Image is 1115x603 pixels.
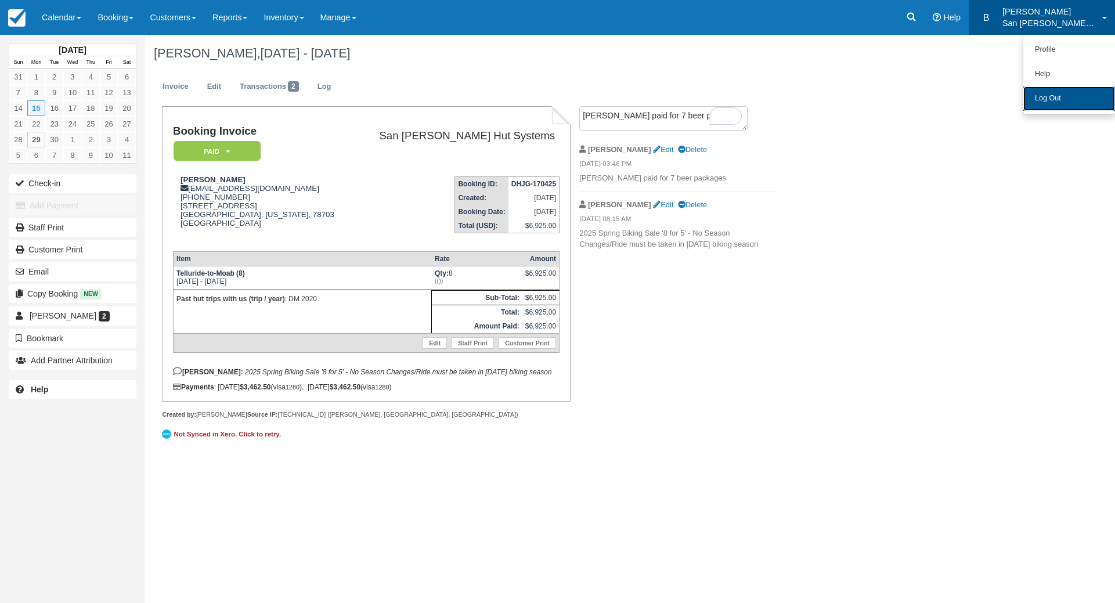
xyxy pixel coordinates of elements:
b: Help [31,385,48,394]
a: 16 [45,100,63,116]
th: Sub-Total: [432,290,522,305]
th: Total (USD): [455,219,508,233]
a: Invoice [154,75,197,98]
a: Help [9,380,136,399]
strong: DHJG-170425 [511,180,556,188]
textarea: To enrich screen reader interactions, please activate Accessibility in Grammarly extension settings [579,106,748,131]
a: 17 [63,100,81,116]
th: Booking Date: [455,205,508,219]
th: Sat [118,56,136,69]
td: [DATE] [508,205,560,219]
a: 7 [9,85,27,100]
a: [PERSON_NAME] 2 [9,306,136,325]
small: 1280 [375,384,389,391]
a: 6 [27,147,45,163]
a: 9 [45,85,63,100]
a: 18 [82,100,100,116]
span: New [80,289,102,299]
a: 11 [118,147,136,163]
a: 3 [63,69,81,85]
a: 24 [63,116,81,132]
a: 1 [63,132,81,147]
div: : [DATE] (visa ), [DATE] (visa ) [173,383,560,391]
th: Total: [432,305,522,319]
em: [DATE] 08:15 AM [579,214,775,227]
th: Sun [9,56,27,69]
strong: Payments [173,383,214,391]
span: Help [943,13,961,22]
td: [DATE] - [DATE] [173,266,431,290]
p: San [PERSON_NAME] Hut Systems [1002,17,1095,29]
a: Edit [423,337,447,349]
em: 2025 Spring Biking Sale '8 for 5' - No Season Changes/Ride must be taken in [DATE] biking season [245,368,552,376]
a: 22 [27,116,45,132]
button: Add Partner Attribution [9,351,136,370]
em: (()) [435,277,519,284]
a: 2 [82,132,100,147]
a: 10 [63,85,81,100]
a: Transactions2 [231,75,308,98]
a: 15 [27,100,45,116]
small: 1280 [286,384,300,391]
a: 25 [82,116,100,132]
a: 29 [27,132,45,147]
a: 6 [118,69,136,85]
strong: Past hut trips with us (trip / year) [176,295,285,303]
strong: [PERSON_NAME]: [173,368,243,376]
a: 21 [9,116,27,132]
a: Delete [678,200,707,209]
a: Delete [678,145,707,154]
th: Rate [432,251,522,266]
a: 13 [118,85,136,100]
a: 26 [100,116,118,132]
button: Check-in [9,174,136,193]
h1: Booking Invoice [173,125,353,138]
a: 3 [100,132,118,147]
div: [PERSON_NAME] [TECHNICAL_ID] ([PERSON_NAME], [GEOGRAPHIC_DATA], [GEOGRAPHIC_DATA]) [162,410,570,419]
td: $6,925.00 [522,319,560,334]
strong: $3,462.50 [240,383,270,391]
p: : DM 2020 [176,293,428,305]
a: Paid [173,140,257,162]
a: Log Out [1023,86,1115,111]
button: Email [9,262,136,281]
strong: Source IP: [247,411,278,418]
th: Fri [100,56,118,69]
a: 4 [118,132,136,147]
th: Booking ID: [455,177,508,192]
a: Staff Print [452,337,494,349]
p: [PERSON_NAME] [1002,6,1095,17]
p: [PERSON_NAME] paid for 7 beer packages [579,173,775,184]
td: $6,925.00 [522,290,560,305]
a: Profile [1023,38,1115,62]
div: [EMAIL_ADDRESS][DOMAIN_NAME] [PHONE_NUMBER] [STREET_ADDRESS] [GEOGRAPHIC_DATA], [US_STATE], 78703... [173,175,353,242]
a: 8 [63,147,81,163]
a: 1 [27,69,45,85]
button: Bookmark [9,329,136,348]
a: Edit [653,145,673,154]
a: 28 [9,132,27,147]
td: 8 [432,266,522,290]
a: 30 [45,132,63,147]
em: Paid [174,141,261,161]
a: 10 [100,147,118,163]
a: 20 [118,100,136,116]
span: [PERSON_NAME] [30,311,96,320]
a: Edit [653,200,673,209]
a: 14 [9,100,27,116]
p: 2025 Spring Biking Sale '8 for 5' - No Season Changes/Ride must be taken in [DATE] biking season [579,228,775,250]
a: Edit [199,75,230,98]
th: Item [173,251,431,266]
h1: [PERSON_NAME], [154,46,973,60]
a: 5 [100,69,118,85]
h2: San [PERSON_NAME] Hut Systems [358,130,555,142]
td: [DATE] [508,191,560,205]
th: Mon [27,56,45,69]
a: 4 [82,69,100,85]
a: Not Synced in Xero. Click to retry. [162,428,284,440]
th: Thu [82,56,100,69]
a: Customer Print [9,240,136,259]
a: Customer Print [499,337,556,349]
div: B [977,9,995,27]
a: 23 [45,116,63,132]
